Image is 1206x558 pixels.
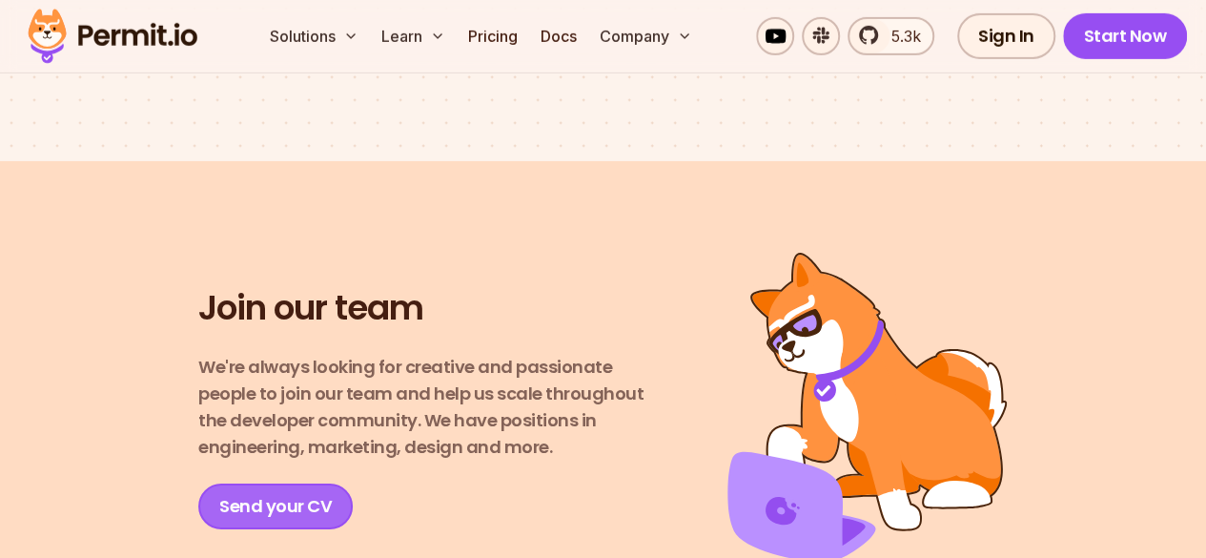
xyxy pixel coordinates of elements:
a: Sign In [957,13,1055,59]
span: 5.3k [880,25,921,48]
img: Permit logo [19,4,206,69]
button: Learn [374,17,453,55]
button: Solutions [262,17,366,55]
a: Send your CV [198,484,353,529]
p: We're always looking for creative and passionate people to join our team and help us scale throug... [198,354,661,461]
a: Docs [533,17,584,55]
a: Start Now [1063,13,1188,59]
a: Pricing [460,17,525,55]
a: 5.3k [848,17,934,55]
button: Company [592,17,700,55]
h2: Join our team [198,286,423,331]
